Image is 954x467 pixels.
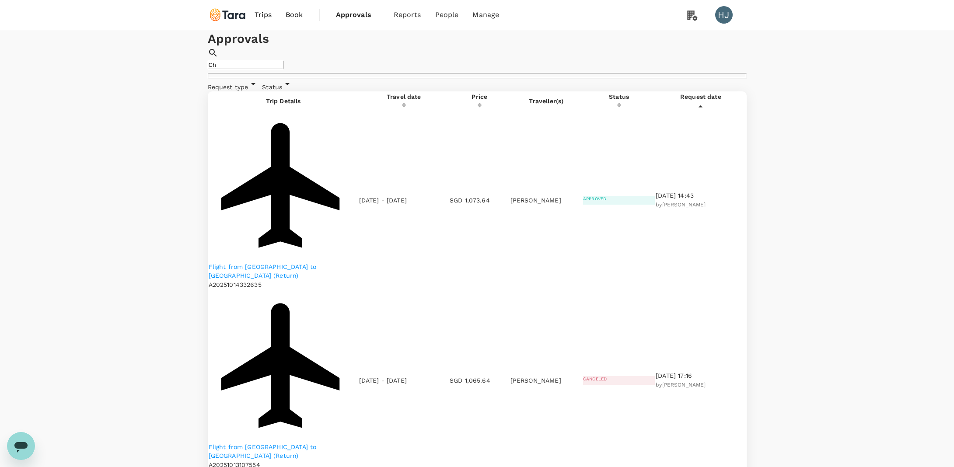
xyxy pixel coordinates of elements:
span: by [656,202,706,208]
iframe: Button to launch messaging window [7,432,35,460]
span: [PERSON_NAME] [662,202,706,208]
p: [DATE] - [DATE] [359,196,407,205]
span: Manage [472,10,499,20]
span: Trips [255,10,272,20]
span: Approved [583,196,606,201]
div: Travel date [359,92,449,101]
span: Status [262,84,282,91]
p: Traveller(s) [510,97,582,105]
p: [DATE] 14:43 [656,191,745,200]
p: Trip Details [209,97,358,105]
span: by [656,382,706,388]
div: Status [262,79,293,91]
img: Tara Climate Ltd [208,5,248,24]
span: Approvals [336,10,380,20]
h1: Approvals [208,30,747,48]
span: A20251014332635 [209,281,262,288]
p: [PERSON_NAME] [510,196,582,205]
div: Status [583,92,655,101]
div: Request type [208,79,259,91]
a: Flight from [GEOGRAPHIC_DATA] to [GEOGRAPHIC_DATA] (Return) [209,443,358,460]
p: SGD 1,073.64 [450,196,510,205]
span: Request type [208,84,248,91]
a: Flight from [GEOGRAPHIC_DATA] to [GEOGRAPHIC_DATA] (Return) [209,262,358,280]
p: [PERSON_NAME] [510,376,582,385]
span: Reports [394,10,421,20]
div: HJ [715,6,733,24]
div: Request date [656,92,745,101]
div: Price [450,92,510,101]
span: [PERSON_NAME] [662,382,706,388]
span: People [435,10,459,20]
span: Canceled [583,376,607,381]
p: [DATE] 17:16 [656,371,745,380]
p: SGD 1,065.64 [450,376,510,385]
input: Search by travellers, trips, or destination [208,61,283,69]
span: Book [286,10,303,20]
p: [DATE] - [DATE] [359,376,407,385]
